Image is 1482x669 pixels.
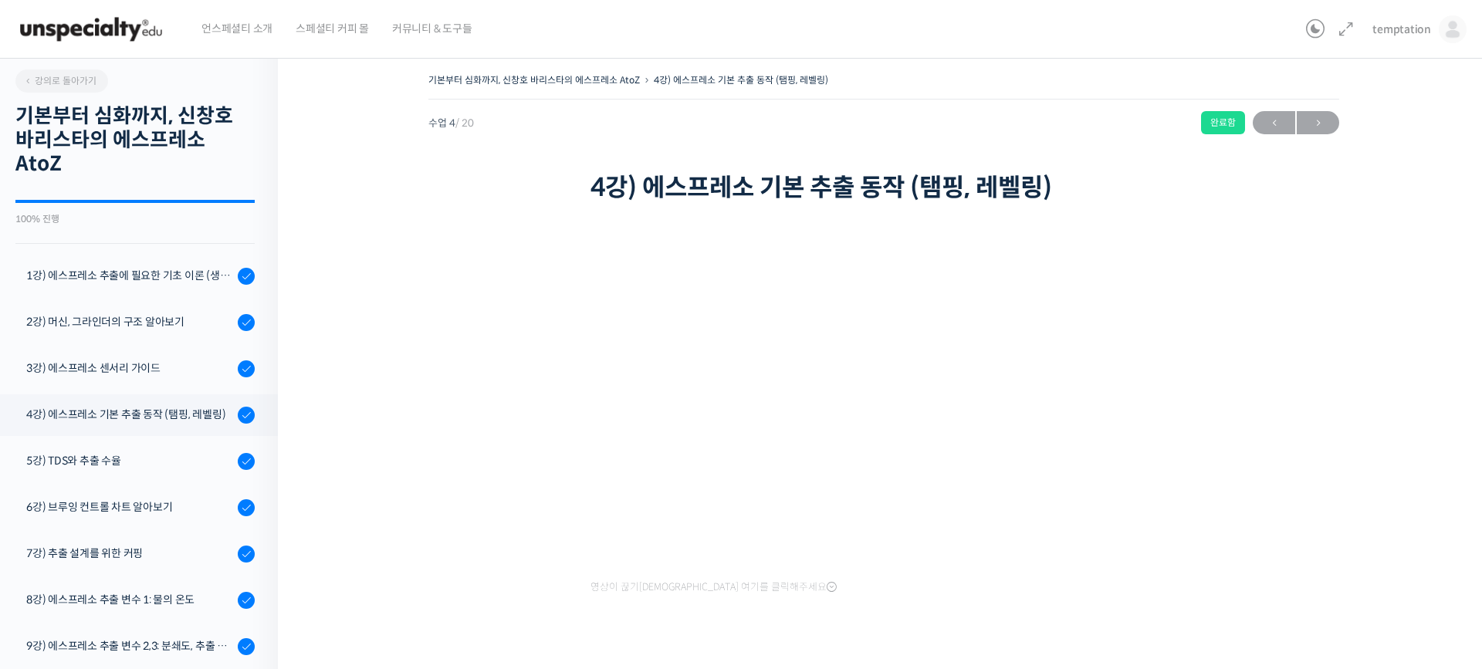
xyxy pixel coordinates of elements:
div: 6강) 브루잉 컨트롤 차트 알아보기 [26,498,233,515]
div: 3강) 에스프레소 센서리 가이드 [26,360,233,377]
a: 강의로 돌아가기 [15,69,108,93]
span: 영상이 끊기[DEMOGRAPHIC_DATA] 여기를 클릭해주세요 [590,581,837,593]
div: 9강) 에스프레소 추출 변수 2,3: 분쇄도, 추출 시간 [26,637,233,654]
span: 강의로 돌아가기 [23,75,96,86]
div: 완료함 [1201,111,1245,134]
span: → [1297,113,1339,133]
div: 100% 진행 [15,215,255,224]
div: 4강) 에스프레소 기본 추출 동작 (탬핑, 레벨링) [26,406,233,423]
a: 기본부터 심화까지, 신창호 바리스타의 에스프레소 AtoZ [428,74,640,86]
div: 8강) 에스프레소 추출 변수 1: 물의 온도 [26,591,233,608]
div: 2강) 머신, 그라인더의 구조 알아보기 [26,313,233,330]
a: 4강) 에스프레소 기본 추출 동작 (탬핑, 레벨링) [654,74,828,86]
span: ← [1253,113,1295,133]
span: 수업 4 [428,118,474,128]
span: temptation [1372,22,1431,36]
div: 5강) TDS와 추출 수율 [26,452,233,469]
div: 1강) 에스프레소 추출에 필요한 기초 이론 (생두, 가공, 로스팅) [26,267,233,284]
a: ←이전 [1253,111,1295,134]
h1: 4강) 에스프레소 기본 추출 동작 (탬핑, 레벨링) [590,173,1177,202]
h2: 기본부터 심화까지, 신창호 바리스타의 에스프레소 AtoZ [15,104,255,177]
span: / 20 [455,117,474,130]
div: 7강) 추출 설계를 위한 커핑 [26,545,233,562]
a: 다음→ [1297,111,1339,134]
